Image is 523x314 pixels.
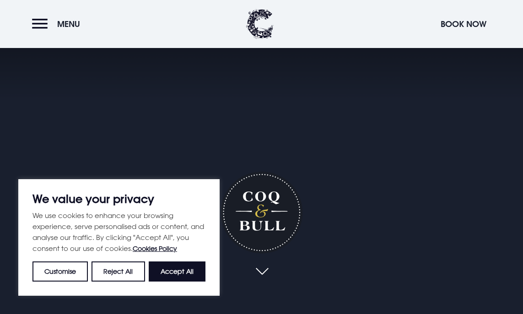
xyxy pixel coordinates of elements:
button: Customise [32,261,88,282]
button: Accept All [149,261,205,282]
button: Menu [32,14,85,34]
button: Reject All [92,261,145,282]
div: We value your privacy [18,179,220,296]
a: Cookies Policy [133,245,177,252]
img: Clandeboye Lodge [246,9,274,39]
p: We value your privacy [32,193,205,204]
h1: Coq & Bull [221,171,302,253]
button: Book Now [436,14,491,34]
p: We use cookies to enhance your browsing experience, serve personalised ads or content, and analys... [32,210,205,254]
span: Menu [57,19,80,29]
